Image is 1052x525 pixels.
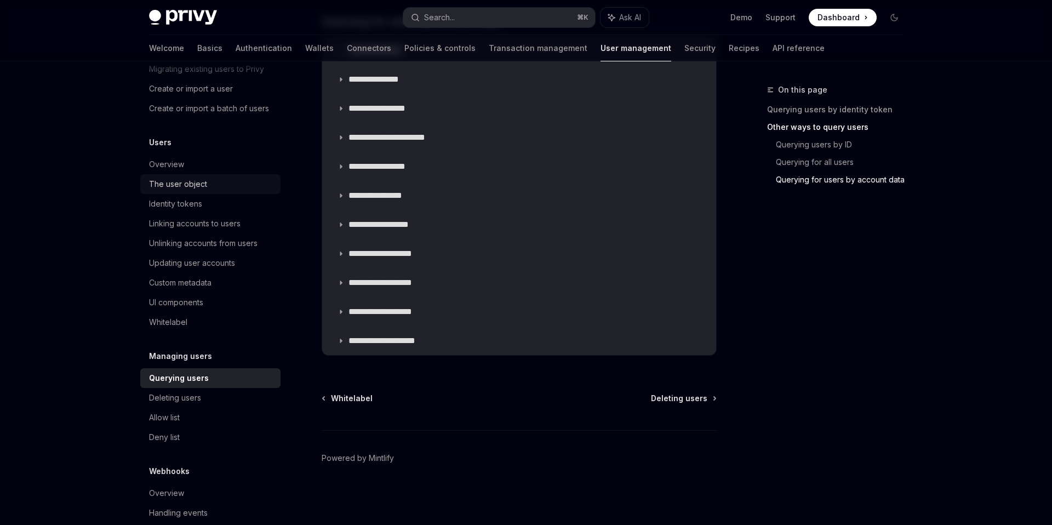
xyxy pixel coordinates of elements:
a: Demo [730,12,752,23]
a: Dashboard [809,9,877,26]
a: Transaction management [489,35,587,61]
div: Overview [149,158,184,171]
span: ⌘ K [577,13,588,22]
a: Allow list [140,408,281,427]
div: Create or import a user [149,82,233,95]
a: Custom metadata [140,273,281,293]
a: Unlinking accounts from users [140,233,281,253]
a: Connectors [347,35,391,61]
a: User management [601,35,671,61]
a: Support [765,12,796,23]
div: Overview [149,487,184,500]
a: Overview [140,155,281,174]
div: Deny list [149,431,180,444]
div: Search... [424,11,455,24]
a: Deleting users [140,388,281,408]
a: Authentication [236,35,292,61]
a: Powered by Mintlify [322,453,394,464]
h5: Users [149,136,171,149]
a: Querying users by ID [776,136,912,153]
span: Whitelabel [331,393,373,404]
a: API reference [773,35,825,61]
div: UI components [149,296,203,309]
div: The user object [149,178,207,191]
a: Deny list [140,427,281,447]
div: Whitelabel [149,316,187,329]
a: Basics [197,35,222,61]
div: Deleting users [149,391,201,404]
a: Policies & controls [404,35,476,61]
img: dark logo [149,10,217,25]
span: Ask AI [619,12,641,23]
a: Querying for users by account data [776,171,912,189]
span: On this page [778,83,827,96]
span: Dashboard [817,12,860,23]
a: UI components [140,293,281,312]
a: Recipes [729,35,759,61]
a: Whitelabel [140,312,281,332]
div: Identity tokens [149,197,202,210]
a: Create or import a batch of users [140,99,281,118]
a: Querying users by identity token [767,101,912,118]
a: Identity tokens [140,194,281,214]
div: Custom metadata [149,276,211,289]
a: Querying users [140,368,281,388]
div: Unlinking accounts from users [149,237,258,250]
a: Wallets [305,35,334,61]
a: Welcome [149,35,184,61]
a: Linking accounts to users [140,214,281,233]
a: The user object [140,174,281,194]
h5: Webhooks [149,465,190,478]
a: Other ways to query users [767,118,912,136]
button: Toggle dark mode [885,9,903,26]
a: Updating user accounts [140,253,281,273]
div: Querying users [149,372,209,385]
a: Querying for all users [776,153,912,171]
div: Handling events [149,506,208,520]
a: Handling events [140,503,281,523]
a: Whitelabel [323,393,373,404]
a: Deleting users [651,393,716,404]
div: Allow list [149,411,180,424]
div: Create or import a batch of users [149,102,269,115]
div: Updating user accounts [149,256,235,270]
h5: Managing users [149,350,212,363]
div: Linking accounts to users [149,217,241,230]
a: Create or import a user [140,79,281,99]
a: Overview [140,483,281,503]
span: Deleting users [651,393,707,404]
a: Security [684,35,716,61]
button: Search...⌘K [403,8,595,27]
button: Ask AI [601,8,649,27]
